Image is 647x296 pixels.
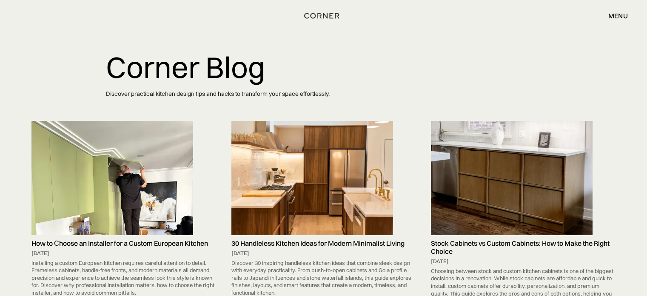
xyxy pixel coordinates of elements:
[431,258,616,265] div: [DATE]
[600,9,628,23] div: menu
[231,239,416,247] h5: 30 Handleless Kitchen Ideas for Modern Minimalist Living
[31,239,216,247] h5: How to Сhoose an Installer for a Custom European Kitchen
[106,51,542,83] h1: Corner Blog
[231,250,416,257] div: [DATE]
[608,12,628,19] div: menu
[431,239,616,256] h5: Stock Cabinets vs Custom Cabinets: How to Make the Right Choice
[31,250,216,257] div: [DATE]
[301,10,345,21] a: home
[106,83,542,104] p: Discover practical kitchen design tips and hacks to transform your space effortlessly.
